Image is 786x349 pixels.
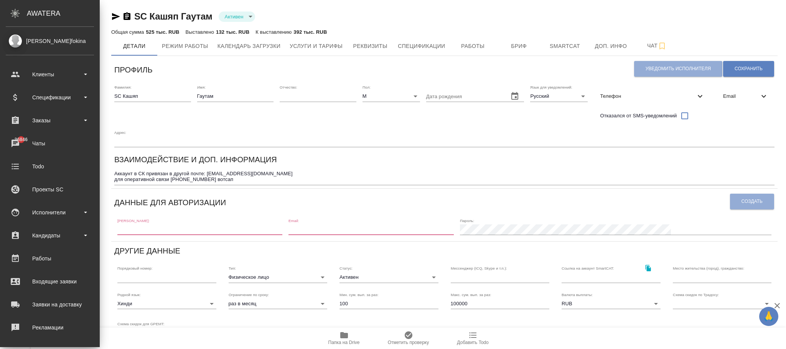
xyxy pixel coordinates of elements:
span: Детали [116,41,153,51]
div: [PERSON_NAME]fokina [6,37,94,45]
div: Заказы [6,115,94,126]
label: Место жительства (город), гражданство: [673,267,744,270]
span: Сохранить [735,66,763,72]
span: Папка на Drive [328,340,360,345]
button: Папка на Drive [312,328,376,349]
span: Email [723,92,759,100]
h6: Взаимодействие и доп. информация [114,153,277,166]
span: Телефон [600,92,695,100]
div: Активен [219,12,255,22]
a: Входящие заявки [2,272,98,291]
span: 🙏 [762,308,775,324]
p: Выставлено [186,29,216,35]
label: Фамилия: [114,86,132,89]
p: 525 тыс. RUB [146,29,179,35]
div: Todo [6,161,94,172]
div: Заявки на доставку [6,299,94,310]
label: Ссылка на аккаунт SmartCAT: [562,267,614,270]
span: Бриф [501,41,537,51]
label: [PERSON_NAME]: [117,219,150,222]
button: Скопировать ссылку [641,260,656,276]
label: Валюта выплаты: [562,293,593,296]
div: RUB [562,298,661,309]
span: Календарь загрузки [218,41,281,51]
a: SC Кашяп Гаутам [134,11,213,21]
label: Язык для уведомлений: [530,86,572,89]
span: Добавить Todo [457,340,488,345]
div: Спецификации [6,92,94,103]
button: Скопировать ссылку [122,12,132,21]
span: 36846 [10,136,32,143]
span: Работы [455,41,491,51]
div: Рекламации [6,322,94,333]
h6: Другие данные [114,245,180,257]
div: Кандидаты [6,230,94,241]
a: Работы [2,249,98,268]
span: Smartcat [547,41,583,51]
span: Реквизиты [352,41,389,51]
a: Проекты SC [2,180,98,199]
label: Тип: [229,267,236,270]
p: Общая сумма [111,29,146,35]
label: Макс. сум. вып. за раз: [451,293,491,296]
div: раз в месяц [229,298,328,309]
label: Статус: [339,267,353,270]
button: Скопировать ссылку для ЯМессенджера [111,12,120,21]
a: 36846Чаты [2,134,98,153]
span: Отказался от SMS-уведомлений [600,112,677,120]
p: К выставлению [255,29,293,35]
label: Пол: [363,86,371,89]
div: Физическое лицо [229,272,328,283]
label: Родной язык: [117,293,141,296]
div: AWATERA [27,6,100,21]
div: Email [717,88,774,105]
a: Todo [2,157,98,176]
label: Пароль: [460,219,474,222]
div: Входящие заявки [6,276,94,287]
button: 🙏 [759,307,778,326]
label: Схема скидок для GPEMT: [117,322,165,326]
span: Доп. инфо [593,41,629,51]
p: 392 тыс. RUB [293,29,327,35]
label: Мин. сум. вып. за раз: [339,293,379,296]
span: Режим работы [162,41,208,51]
label: Имя: [197,86,206,89]
label: Ограничение по сроку: [229,293,269,296]
div: М [363,91,420,102]
a: Рекламации [2,318,98,337]
h6: Данные для авторизации [114,196,226,209]
div: Хинди [117,298,216,309]
button: Добавить Todo [441,328,505,349]
label: Порядковый номер: [117,267,152,270]
div: Работы [6,253,94,264]
div: Проекты SC [6,184,94,195]
button: Сохранить [723,61,774,77]
span: Спецификации [398,41,445,51]
svg: Подписаться [657,41,667,51]
div: Чаты [6,138,94,149]
div: Клиенты [6,69,94,80]
button: Отметить проверку [376,328,441,349]
h6: Профиль [114,64,153,76]
a: Заявки на доставку [2,295,98,314]
div: Активен [339,272,438,283]
label: Email: [288,219,299,222]
label: Отчество: [280,86,297,89]
span: Отметить проверку [388,340,429,345]
textarea: Аккаунт в СК привязан в другой почте: [EMAIL_ADDRESS][DOMAIN_NAME] для оперативной связи [PHONE_N... [114,171,774,183]
label: Схема скидок по Традосу: [673,293,719,296]
div: Телефон [594,88,711,105]
div: Исполнители [6,207,94,218]
div: Русский [530,91,588,102]
button: Активен [222,13,246,20]
label: Мессенджер (ICQ, Skype и т.п.): [451,267,507,270]
span: Услуги и тарифы [290,41,343,51]
span: Чат [639,41,676,51]
p: 132 тыс. RUB [216,29,249,35]
label: Адрес: [114,131,126,135]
